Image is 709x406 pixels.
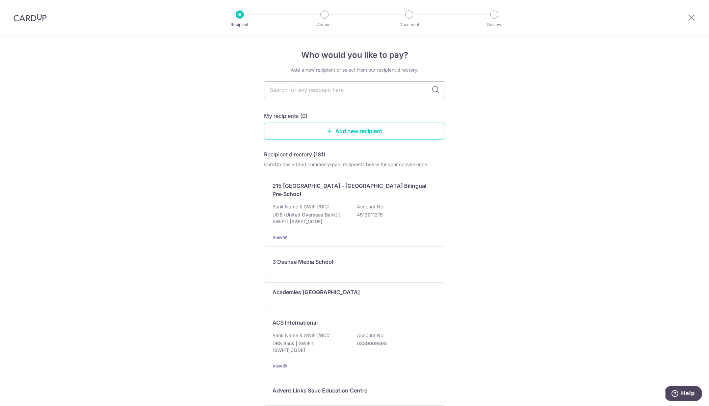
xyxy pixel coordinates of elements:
a: View [272,363,282,369]
p: DBS Bank | SWIFT: [SWIFT_CODE] [272,340,348,354]
p: Account No: [357,203,385,210]
p: Recipient [215,21,265,28]
p: Amount [299,21,349,28]
a: Add new recipient [264,123,445,139]
div: Add a new recipient or select from our recipient directory. [264,67,445,73]
p: Advent Links Sauc Education Centre [272,386,367,395]
a: View [272,235,282,240]
p: Account No: [357,332,385,339]
p: 215 [GEOGRAPHIC_DATA] - [GEOGRAPHIC_DATA] Bilingual Pre-School [272,182,428,198]
p: UOB (United Overseas Bank) | SWIFT: [SWIFT_CODE] [272,211,348,225]
p: Bank Name & SWIFT/BIC: [272,203,329,210]
div: CardUp has added commonly-paid recipients below for your convenience. [264,161,445,168]
h4: Who would you like to pay? [264,49,445,61]
p: Review [469,21,519,28]
p: 0339009598 [357,340,432,347]
p: ACS International [272,319,318,327]
h5: My recipients (0) [264,112,308,120]
img: CardUp [14,14,47,22]
p: Document [384,21,434,28]
p: 4513011215 [357,211,432,218]
input: Search for any recipient here [264,81,445,98]
h5: Recipient directory (181) [264,150,325,158]
p: Academies [GEOGRAPHIC_DATA] [272,288,360,296]
iframe: Opens a widget where you can find more information [665,386,702,403]
p: 3 Dsense Media School [272,258,333,266]
p: Bank Name & SWIFT/BIC: [272,332,329,339]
